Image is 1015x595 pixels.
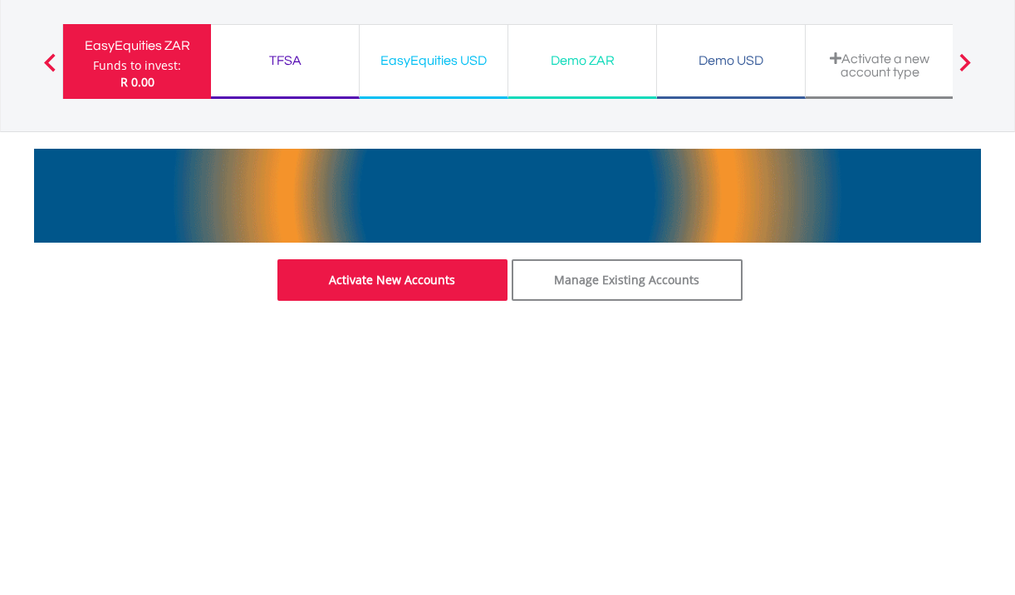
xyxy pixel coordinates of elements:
[667,49,795,72] div: Demo USD
[221,49,349,72] div: TFSA
[73,34,201,57] div: EasyEquities ZAR
[512,259,743,301] a: Manage Existing Accounts
[370,49,498,72] div: EasyEquities USD
[816,52,944,79] div: Activate a new account type
[93,57,181,74] div: Funds to invest:
[277,259,508,301] a: Activate New Accounts
[518,49,646,72] div: Demo ZAR
[120,74,154,90] span: R 0.00
[34,149,981,243] img: EasyMortage Promotion Banner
